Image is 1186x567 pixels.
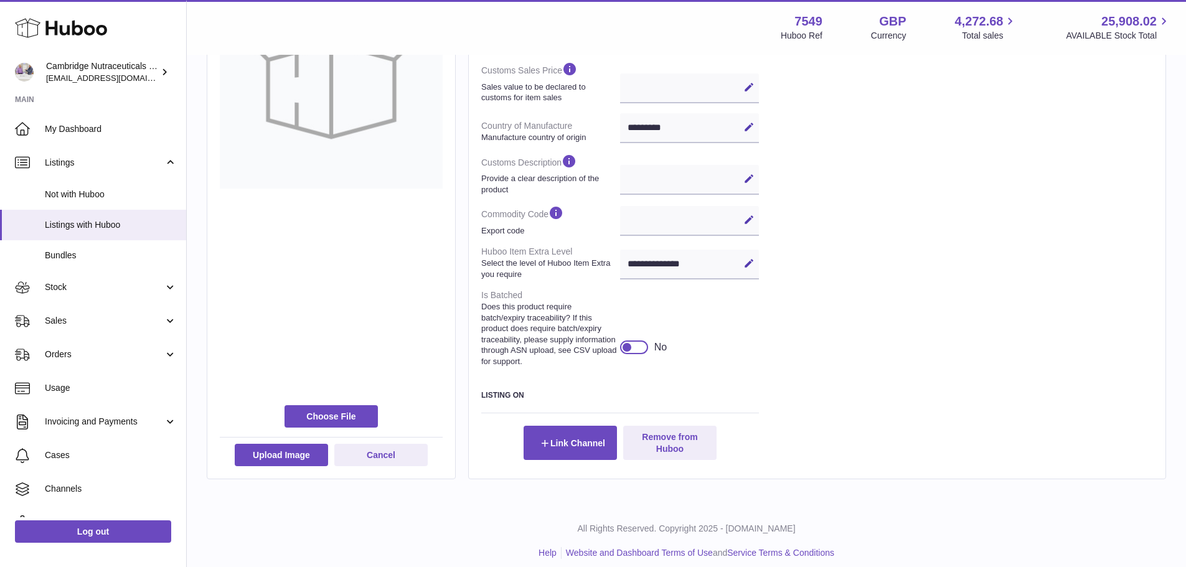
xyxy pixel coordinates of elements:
[481,258,617,279] strong: Select the level of Huboo Item Extra you require
[962,30,1017,42] span: Total sales
[1066,30,1171,42] span: AVAILABLE Stock Total
[481,173,617,195] strong: Provide a clear description of the product
[562,547,834,559] li: and
[45,449,177,461] span: Cases
[524,426,617,459] button: Link Channel
[1101,13,1157,30] span: 25,908.02
[45,416,164,428] span: Invoicing and Payments
[623,426,717,459] button: Remove from Huboo
[955,13,1018,42] a: 4,272.68 Total sales
[45,189,177,200] span: Not with Huboo
[235,444,328,466] button: Upload Image
[45,517,177,528] span: Settings
[481,301,617,367] strong: Does this product require batch/expiry traceability? If this product does require batch/expiry tr...
[15,63,34,82] img: internalAdmin-7549@internal.huboo.com
[566,548,713,558] a: Website and Dashboard Terms of Use
[481,82,617,103] strong: Sales value to be declared to customs for item sales
[871,30,906,42] div: Currency
[481,132,617,143] strong: Manufacture country of origin
[45,281,164,293] span: Stock
[46,73,183,83] span: [EMAIL_ADDRESS][DOMAIN_NAME]
[654,340,667,354] div: No
[45,219,177,231] span: Listings with Huboo
[481,241,620,284] dt: Huboo Item Extra Level
[794,13,822,30] strong: 7549
[727,548,834,558] a: Service Terms & Conditions
[285,405,378,428] span: Choose File
[45,382,177,394] span: Usage
[481,148,620,200] dt: Customs Description
[481,56,620,108] dt: Customs Sales Price
[781,30,822,42] div: Huboo Ref
[197,523,1176,535] p: All Rights Reserved. Copyright 2025 - [DOMAIN_NAME]
[334,444,428,466] button: Cancel
[481,200,620,241] dt: Commodity Code
[45,157,164,169] span: Listings
[481,225,617,237] strong: Export code
[481,390,759,400] h3: Listing On
[45,315,164,327] span: Sales
[481,115,620,148] dt: Country of Manufacture
[45,483,177,495] span: Channels
[45,123,177,135] span: My Dashboard
[15,520,171,543] a: Log out
[879,13,906,30] strong: GBP
[46,60,158,84] div: Cambridge Nutraceuticals Ltd
[1066,13,1171,42] a: 25,908.02 AVAILABLE Stock Total
[45,250,177,261] span: Bundles
[955,13,1004,30] span: 4,272.68
[45,349,164,360] span: Orders
[481,284,620,372] dt: Is Batched
[539,548,557,558] a: Help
